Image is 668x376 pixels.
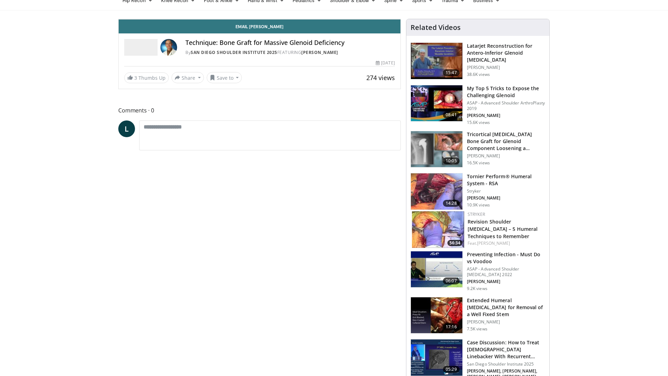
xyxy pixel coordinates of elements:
[207,72,242,83] button: Save to
[124,72,169,83] a: 3 Thumbs Up
[443,277,460,284] span: 06:07
[468,240,544,246] div: Feat.
[411,131,462,167] img: 54195_0000_3.png.150x105_q85_crop-smart_upscale.jpg
[468,218,538,240] a: Revision Shoulder [MEDICAL_DATA] – 5 Humeral Techniques to Remember
[447,240,462,246] span: 56:34
[411,173,545,210] a: 14:28 Tornier Perform® Humeral System - RSA Stryker [PERSON_NAME] 10.9K views
[185,39,395,47] h4: Technique: Bone Graft for Massive Glenoid Deficiency
[467,326,487,332] p: 7.5K views
[467,85,545,99] h3: My Top 5 Tricks to Expose the Challenging Glenoid
[411,131,545,168] a: 10:05 Tricortical [MEDICAL_DATA] Bone Graft for Glenoid Component Loosening a… [PERSON_NAME] 16.5...
[301,49,338,55] a: [PERSON_NAME]
[467,279,545,284] p: [PERSON_NAME]
[411,85,462,122] img: b61a968a-1fa8-450f-8774-24c9f99181bb.150x105_q85_crop-smart_upscale.jpg
[467,297,545,318] h3: Extended Humeral [MEDICAL_DATA] for Removal of a Well Fixed Stem
[411,339,462,376] img: 4688c151-d977-4773-ab11-aa1dbae49d95.150x105_q85_crop-smart_upscale.jpg
[412,211,464,248] img: 13e13d31-afdc-4990-acd0-658823837d7a.150x105_q85_crop-smart_upscale.jpg
[411,297,545,334] a: 17:16 Extended Humeral [MEDICAL_DATA] for Removal of a Well Fixed Stem [PERSON_NAME] 7.5K views
[467,266,545,277] p: ASAP - Advanced Shoulder [MEDICAL_DATA] 2022
[411,251,545,291] a: 06:07 Preventing Infection - Must Do vs Voodoo ASAP - Advanced Shoulder [MEDICAL_DATA] 2022 [PERS...
[443,200,460,207] span: 14:28
[467,188,545,194] p: Stryker
[411,297,462,334] img: 0bf4b0fb-158d-40fd-8840-cd37d1d3604d.150x105_q85_crop-smart_upscale.jpg
[118,106,401,115] span: Comments 0
[191,49,277,55] a: San Diego Shoulder Institute 2025
[467,202,490,208] p: 10.9K views
[411,173,462,210] img: c16ff475-65df-4a30-84a2-4b6c3a19e2c7.150x105_q85_crop-smart_upscale.jpg
[443,69,460,76] span: 15:47
[118,120,135,137] a: L
[124,39,158,56] img: San Diego Shoulder Institute 2025
[467,113,545,118] p: [PERSON_NAME]
[467,173,545,187] h3: Tornier Perform® Humeral System - RSA
[467,153,545,159] p: [PERSON_NAME]
[411,42,545,79] a: 15:47 Latarjet Reconstruction for Antero-Inferior Glenoid [MEDICAL_DATA] [PERSON_NAME] 38.6K views
[467,120,490,125] p: 15.6K views
[467,100,545,111] p: ASAP - Advanced Shoulder ArthroPlasty 2019
[185,49,395,56] div: By FEATURING
[468,211,485,217] a: Stryker
[467,65,545,70] p: [PERSON_NAME]
[411,43,462,79] img: 38708_0000_3.png.150x105_q85_crop-smart_upscale.jpg
[160,39,177,56] img: Avatar
[134,75,137,81] span: 3
[443,157,460,164] span: 10:05
[443,366,460,373] span: 05:29
[411,251,462,288] img: aae374fe-e30c-4d93-85d1-1c39c8cb175f.150x105_q85_crop-smart_upscale.jpg
[443,323,460,330] span: 17:16
[172,72,204,83] button: Share
[411,23,461,32] h4: Related Videos
[467,131,545,152] h3: Tricortical [MEDICAL_DATA] Bone Graft for Glenoid Component Loosening a…
[467,286,487,291] p: 9.2K views
[412,211,464,248] a: 56:34
[411,85,545,125] a: 08:41 My Top 5 Tricks to Expose the Challenging Glenoid ASAP - Advanced Shoulder ArthroPlasty 201...
[467,251,545,265] h3: Preventing Infection - Must Do vs Voodoo
[477,240,510,246] a: [PERSON_NAME]
[467,195,545,201] p: [PERSON_NAME]
[467,42,545,63] h3: Latarjet Reconstruction for Antero-Inferior Glenoid [MEDICAL_DATA]
[467,361,545,367] p: San Diego Shoulder Institute 2025
[467,72,490,77] p: 38.6K views
[467,160,490,166] p: 16.5K views
[376,60,395,66] div: [DATE]
[366,73,395,82] span: 274 views
[119,19,400,33] a: Email [PERSON_NAME]
[467,339,545,360] h3: Case Discussion: How to Treat [DEMOGRAPHIC_DATA] Linebacker With Recurrent Insta…
[467,319,545,325] p: [PERSON_NAME]
[443,111,460,118] span: 08:41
